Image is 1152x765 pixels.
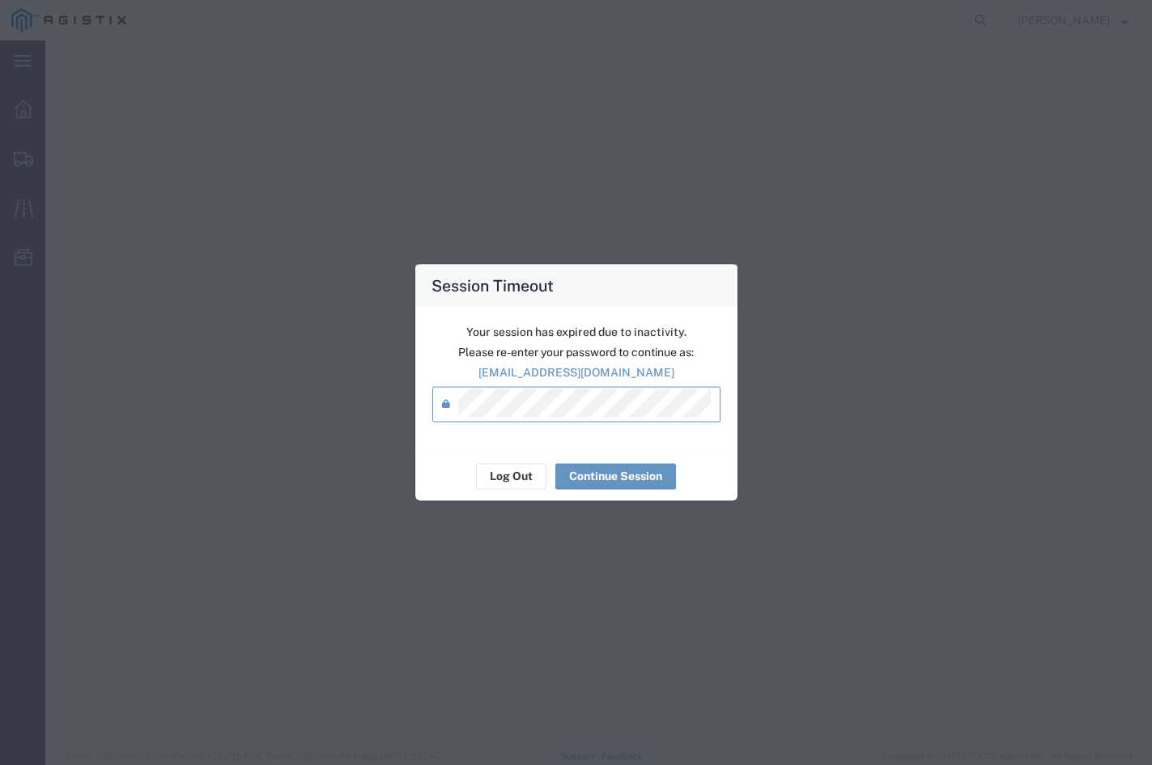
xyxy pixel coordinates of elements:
h4: Session Timeout [431,273,554,296]
p: Please re-enter your password to continue as: [432,343,721,360]
button: Continue Session [555,463,676,489]
button: Log Out [476,463,546,489]
p: Your session has expired due to inactivity. [432,323,721,340]
p: [EMAIL_ADDRESS][DOMAIN_NAME] [432,363,721,380]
